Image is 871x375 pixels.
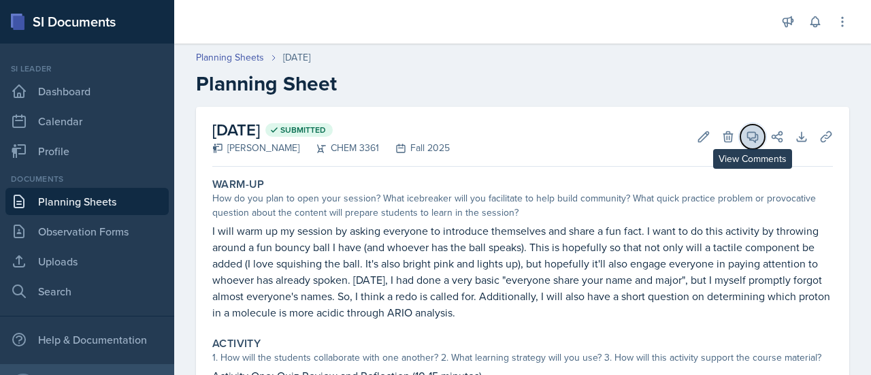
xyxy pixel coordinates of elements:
h2: [DATE] [212,118,450,142]
div: CHEM 3361 [299,141,379,155]
div: Documents [5,173,169,185]
div: How do you plan to open your session? What icebreaker will you facilitate to help build community... [212,191,833,220]
div: [PERSON_NAME] [212,141,299,155]
span: Submitted [280,125,326,135]
p: I will warm up my session by asking everyone to introduce themselves and share a fun fact. I want... [212,223,833,321]
a: Dashboard [5,78,169,105]
div: Fall 2025 [379,141,450,155]
a: Observation Forms [5,218,169,245]
div: 1. How will the students collaborate with one another? 2. What learning strategy will you use? 3.... [212,350,833,365]
a: Planning Sheets [196,50,264,65]
div: Help & Documentation [5,326,169,353]
a: Profile [5,137,169,165]
h2: Planning Sheet [196,71,849,96]
label: Warm-Up [212,178,265,191]
a: Search [5,278,169,305]
a: Planning Sheets [5,188,169,215]
div: [DATE] [283,50,310,65]
a: Calendar [5,108,169,135]
a: Uploads [5,248,169,275]
label: Activity [212,337,261,350]
div: Si leader [5,63,169,75]
button: View Comments [740,125,765,149]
